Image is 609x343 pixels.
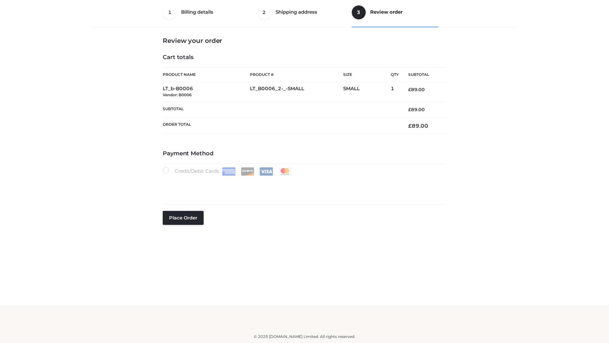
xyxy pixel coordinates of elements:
th: Qty [391,67,399,82]
h4: Payment Method [163,150,446,157]
button: Place order [163,211,204,225]
th: Size [343,68,388,82]
td: 1 [391,82,399,102]
span: £ [408,123,412,129]
td: SMALL [343,82,391,102]
h4: Cart totals [163,54,446,61]
bdi: 89.00 [408,123,428,129]
div: © 2025 [DOMAIN_NAME] Limited. All rights reserved. [94,333,515,340]
span: £ [408,87,411,92]
th: Product # [250,67,343,82]
img: Visa [259,167,273,176]
iframe: Secure payment input frame [161,174,445,198]
td: LT_B0006_2-_-SMALL [250,82,343,102]
img: Discover [241,167,254,176]
th: Subtotal [399,68,446,82]
small: Vendor: B0006 [163,92,192,97]
th: Product Name [163,67,250,82]
h3: Review your order [163,37,446,44]
th: Order Total [163,118,399,134]
bdi: 89.00 [408,87,425,92]
img: Mastercard [278,167,292,176]
th: Subtotal [163,102,399,117]
img: Amex [222,167,236,176]
span: £ [408,107,411,112]
td: LT_b-B0006 [163,82,250,102]
bdi: 89.00 [408,107,425,112]
label: Credit/Debit Cards [163,167,292,176]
